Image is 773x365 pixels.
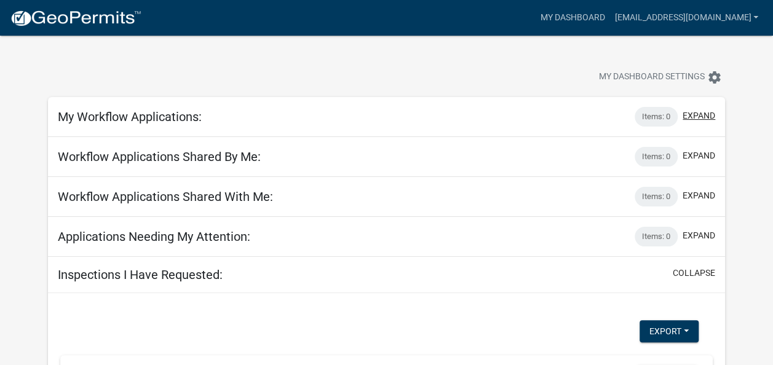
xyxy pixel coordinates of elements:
button: expand [683,109,715,122]
i: settings [707,70,722,85]
button: Export [640,320,699,342]
button: expand [683,189,715,202]
div: Items: 0 [635,107,678,127]
button: expand [683,229,715,242]
a: My Dashboard [535,6,609,29]
a: [EMAIL_ADDRESS][DOMAIN_NAME] [609,6,763,29]
div: Items: 0 [635,187,678,206]
h5: Workflow Applications Shared With Me: [58,189,273,204]
button: expand [683,149,715,162]
button: collapse [673,267,715,280]
h5: My Workflow Applications: [58,109,202,124]
div: Items: 0 [635,227,678,246]
h5: Applications Needing My Attention: [58,229,250,244]
h5: Workflow Applications Shared By Me: [58,149,261,164]
div: Items: 0 [635,147,678,167]
span: My Dashboard Settings [599,70,705,85]
h5: Inspections I Have Requested: [58,267,223,282]
button: My Dashboard Settingssettings [589,65,732,89]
